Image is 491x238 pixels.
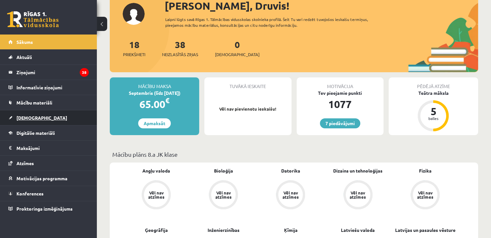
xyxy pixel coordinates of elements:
span: Motivācijas programma [16,175,67,181]
a: Motivācijas programma [8,171,89,186]
div: Vēl nav atzīmes [281,191,300,199]
a: Rīgas 1. Tālmācības vidusskola [7,11,59,27]
a: Vēl nav atzīmes [324,180,392,211]
a: Datorika [281,167,300,174]
div: Tuvākā ieskaite [204,77,291,90]
a: 0[DEMOGRAPHIC_DATA] [215,39,260,58]
legend: Informatīvie ziņojumi [16,80,89,95]
a: Vēl nav atzīmes [392,180,459,211]
span: Proktoringa izmēģinājums [16,206,73,212]
div: 65.00 [110,96,199,112]
a: Ķīmija [284,227,297,233]
a: Fizika [419,167,431,174]
a: Ziņojumi38 [8,65,89,80]
a: Latvijas un pasaules vēsture [395,227,455,233]
a: Informatīvie ziņojumi [8,80,89,95]
div: Vēl nav atzīmes [147,191,165,199]
a: Mācību materiāli [8,95,89,110]
p: Vēl nav pievienotu ieskaišu! [208,106,288,112]
a: Angļu valoda [142,167,170,174]
a: Atzīmes [8,156,89,171]
span: Mācību materiāli [16,100,52,105]
a: Teātra māksla 5 balles [389,90,478,132]
a: 38Neizlasītās ziņas [162,39,198,58]
a: Dizains un tehnoloģijas [333,167,383,174]
a: 7 piedāvājumi [320,118,360,128]
div: Vēl nav atzīmes [416,191,434,199]
a: Inženierzinības [208,227,240,233]
span: Aktuāli [16,54,32,60]
a: Bioloģija [214,167,233,174]
span: Sākums [16,39,33,45]
div: balles [424,116,443,120]
a: Konferences [8,186,89,201]
div: Tev pieejamie punkti [297,90,384,96]
span: € [165,96,169,105]
a: Ģeogrāfija [145,227,168,233]
a: Digitālie materiāli [8,125,89,140]
span: Neizlasītās ziņas [162,51,198,58]
a: Proktoringa izmēģinājums [8,201,89,216]
div: Vēl nav atzīmes [214,191,232,199]
legend: Maksājumi [16,141,89,155]
a: Vēl nav atzīmes [123,180,190,211]
div: Teātra māksla [389,90,478,96]
a: [DEMOGRAPHIC_DATA] [8,110,89,125]
div: Pēdējā atzīme [389,77,478,90]
a: 18Priekšmeti [123,39,145,58]
div: Mācību maksa [110,77,199,90]
a: Sākums [8,35,89,49]
div: 1077 [297,96,384,112]
div: Septembris (līdz [DATE]) [110,90,199,96]
span: [DEMOGRAPHIC_DATA] [16,115,67,121]
i: 38 [80,68,89,77]
div: Vēl nav atzīmes [349,191,367,199]
legend: Ziņojumi [16,65,89,80]
span: Digitālie materiāli [16,130,55,136]
span: Konferences [16,191,44,196]
span: [DEMOGRAPHIC_DATA] [215,51,260,58]
a: Vēl nav atzīmes [190,180,257,211]
span: Atzīmes [16,160,34,166]
a: Latviešu valoda [341,227,375,233]
p: Mācību plāns 8.a JK klase [112,150,476,159]
div: 5 [424,106,443,116]
div: Laipni lūgts savā Rīgas 1. Tālmācības vidusskolas skolnieka profilā. Šeit Tu vari redzēt tuvojošo... [165,16,386,28]
a: Apmaksāt [138,118,171,128]
a: Maksājumi [8,141,89,155]
a: Aktuāli [8,50,89,64]
a: Vēl nav atzīmes [257,180,324,211]
div: Motivācija [297,77,384,90]
span: Priekšmeti [123,51,145,58]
